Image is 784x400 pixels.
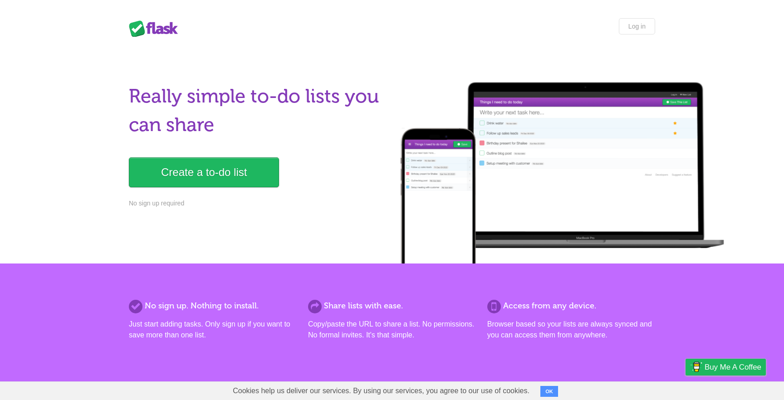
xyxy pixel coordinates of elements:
[686,359,766,376] a: Buy me a coffee
[129,157,279,187] a: Create a to-do list
[129,199,387,208] p: No sign up required
[705,359,761,375] span: Buy me a coffee
[540,386,558,397] button: OK
[224,382,539,400] span: Cookies help us deliver our services. By using our services, you agree to our use of cookies.
[129,319,297,341] p: Just start adding tasks. Only sign up if you want to save more than one list.
[129,82,387,139] h1: Really simple to-do lists you can share
[129,20,183,37] div: Flask Lists
[487,300,655,312] h2: Access from any device.
[487,319,655,341] p: Browser based so your lists are always synced and you can access them from anywhere.
[308,319,476,341] p: Copy/paste the URL to share a list. No permissions. No formal invites. It's that simple.
[129,300,297,312] h2: No sign up. Nothing to install.
[308,300,476,312] h2: Share lists with ease.
[690,359,702,375] img: Buy me a coffee
[619,18,655,34] a: Log in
